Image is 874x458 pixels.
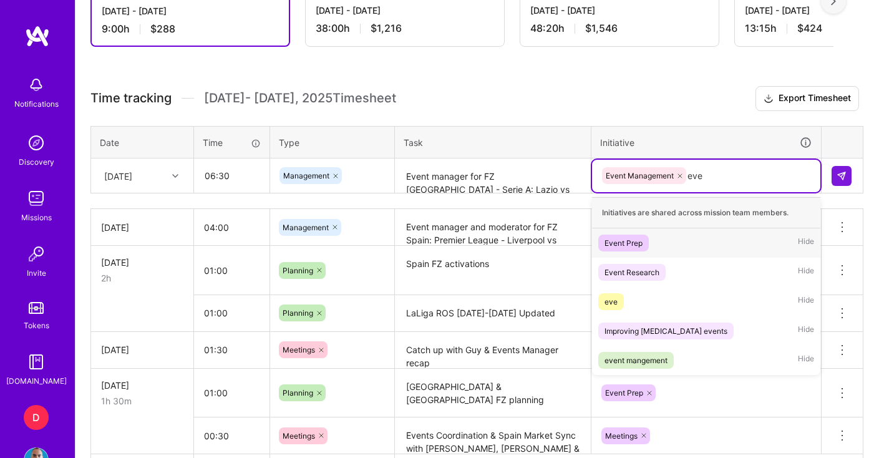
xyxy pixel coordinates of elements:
[101,271,183,285] div: 2h
[24,241,49,266] img: Invite
[283,345,315,354] span: Meetings
[605,266,659,279] div: Event Research
[316,4,494,17] div: [DATE] - [DATE]
[605,324,727,338] div: Improving [MEDICAL_DATA] events
[24,319,49,332] div: Tokens
[24,72,49,97] img: bell
[102,4,279,17] div: [DATE] - [DATE]
[605,388,643,397] span: Event Prep
[798,264,814,281] span: Hide
[283,308,313,318] span: Planning
[605,354,668,367] div: event mangement
[194,211,269,244] input: HH:MM
[204,90,396,106] span: [DATE] - [DATE] , 2025 Timesheet
[798,352,814,369] span: Hide
[194,254,269,287] input: HH:MM
[832,166,853,186] div: null
[283,223,329,232] span: Management
[194,419,269,452] input: HH:MM
[91,126,194,158] th: Date
[24,130,49,155] img: discovery
[29,302,44,314] img: tokens
[101,343,183,356] div: [DATE]
[195,159,269,192] input: HH:MM
[396,160,590,193] textarea: Event manager for FZ [GEOGRAPHIC_DATA] - Serie A: Lazio vs Roma + ROS prep
[395,126,591,158] th: Task
[371,22,402,35] span: $1,216
[194,296,269,329] input: HH:MM
[316,22,494,35] div: 38:00 h
[203,136,261,149] div: Time
[104,169,132,182] div: [DATE]
[797,22,822,35] span: $424
[396,210,590,245] textarea: Event manager and moderator for FZ Spain: Premier League - Liverpool vs Everton + ROS prep
[172,173,178,179] i: icon Chevron
[396,296,590,331] textarea: LaLiga ROS [DATE]-[DATE] Updated
[194,376,269,409] input: HH:MM
[837,171,847,181] img: Submit
[396,370,590,417] textarea: [GEOGRAPHIC_DATA] & [GEOGRAPHIC_DATA] FZ planning
[755,86,859,111] button: Export Timesheet
[605,431,638,441] span: Meetings
[150,22,175,36] span: $288
[592,197,820,228] div: Initiatives are shared across mission team members.
[283,431,315,441] span: Meetings
[764,92,774,105] i: icon Download
[396,419,590,453] textarea: Events Coordination & Spain Market Sync with [PERSON_NAME], [PERSON_NAME] & [PERSON_NAME]
[798,235,814,251] span: Hide
[396,247,590,294] textarea: Spain FZ activations
[101,394,183,407] div: 1h 30m
[90,90,172,106] span: Time tracking
[21,405,52,430] a: D
[14,97,59,110] div: Notifications
[600,135,812,150] div: Initiative
[101,256,183,269] div: [DATE]
[24,349,49,374] img: guide book
[585,22,618,35] span: $1,546
[24,405,49,430] div: D
[530,22,709,35] div: 48:20 h
[21,211,52,224] div: Missions
[798,323,814,339] span: Hide
[101,221,183,234] div: [DATE]
[194,333,269,366] input: HH:MM
[270,126,395,158] th: Type
[605,295,618,308] div: eve
[24,186,49,211] img: teamwork
[605,236,643,250] div: Event Prep
[283,388,313,397] span: Planning
[530,4,709,17] div: [DATE] - [DATE]
[6,374,67,387] div: [DOMAIN_NAME]
[798,293,814,310] span: Hide
[396,333,590,368] textarea: Catch up with Guy & Events Manager recap
[102,22,279,36] div: 9:00 h
[27,266,46,280] div: Invite
[19,155,54,168] div: Discovery
[25,25,50,47] img: logo
[283,266,313,275] span: Planning
[283,171,329,180] span: Management
[606,171,674,180] span: Event Management
[101,379,183,392] div: [DATE]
